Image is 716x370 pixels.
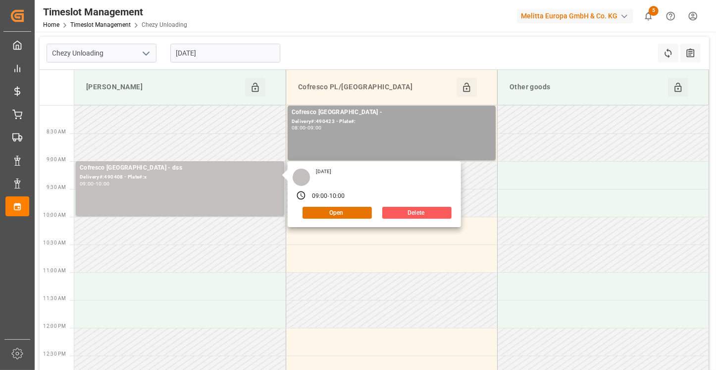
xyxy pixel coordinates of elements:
[292,118,492,126] div: Delivery#:490423 - Plate#:
[43,4,187,19] div: Timeslot Management
[637,5,660,27] button: show 5 new notifications
[506,78,668,97] div: Other goods
[329,192,345,201] div: 10:00
[517,6,637,25] button: Melitta Europa GmbH & Co. KG
[294,78,457,97] div: Cofresco PL/[GEOGRAPHIC_DATA]
[94,182,96,186] div: -
[70,21,131,28] a: Timeslot Management
[292,125,306,130] div: 08:00
[328,192,329,201] div: -
[43,351,66,357] span: 12:30 PM
[382,207,452,219] button: Delete
[96,182,110,186] div: 10:00
[80,182,94,186] div: 09:00
[138,46,153,61] button: open menu
[312,192,328,201] div: 09:00
[43,212,66,218] span: 10:00 AM
[307,125,322,130] div: 09:00
[306,125,307,130] div: -
[292,108,492,118] div: Cofresco [GEOGRAPHIC_DATA] -
[47,157,66,162] span: 9:00 AM
[43,268,66,273] span: 11:00 AM
[649,6,659,16] span: 5
[47,129,66,134] span: 8:30 AM
[43,240,66,246] span: 10:30 AM
[43,323,66,329] span: 12:00 PM
[43,296,66,301] span: 11:30 AM
[170,44,280,62] input: DD-MM-YYYY
[80,173,280,182] div: Delivery#:490408 - Plate#:x
[660,5,682,27] button: Help Center
[82,78,245,97] div: [PERSON_NAME]
[47,185,66,190] span: 9:30 AM
[303,207,372,219] button: Open
[517,9,633,23] div: Melitta Europa GmbH & Co. KG
[80,163,280,173] div: Cofresco [GEOGRAPHIC_DATA] - dss
[43,21,59,28] a: Home
[312,168,335,175] div: [DATE]
[47,44,156,62] input: Type to search/select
